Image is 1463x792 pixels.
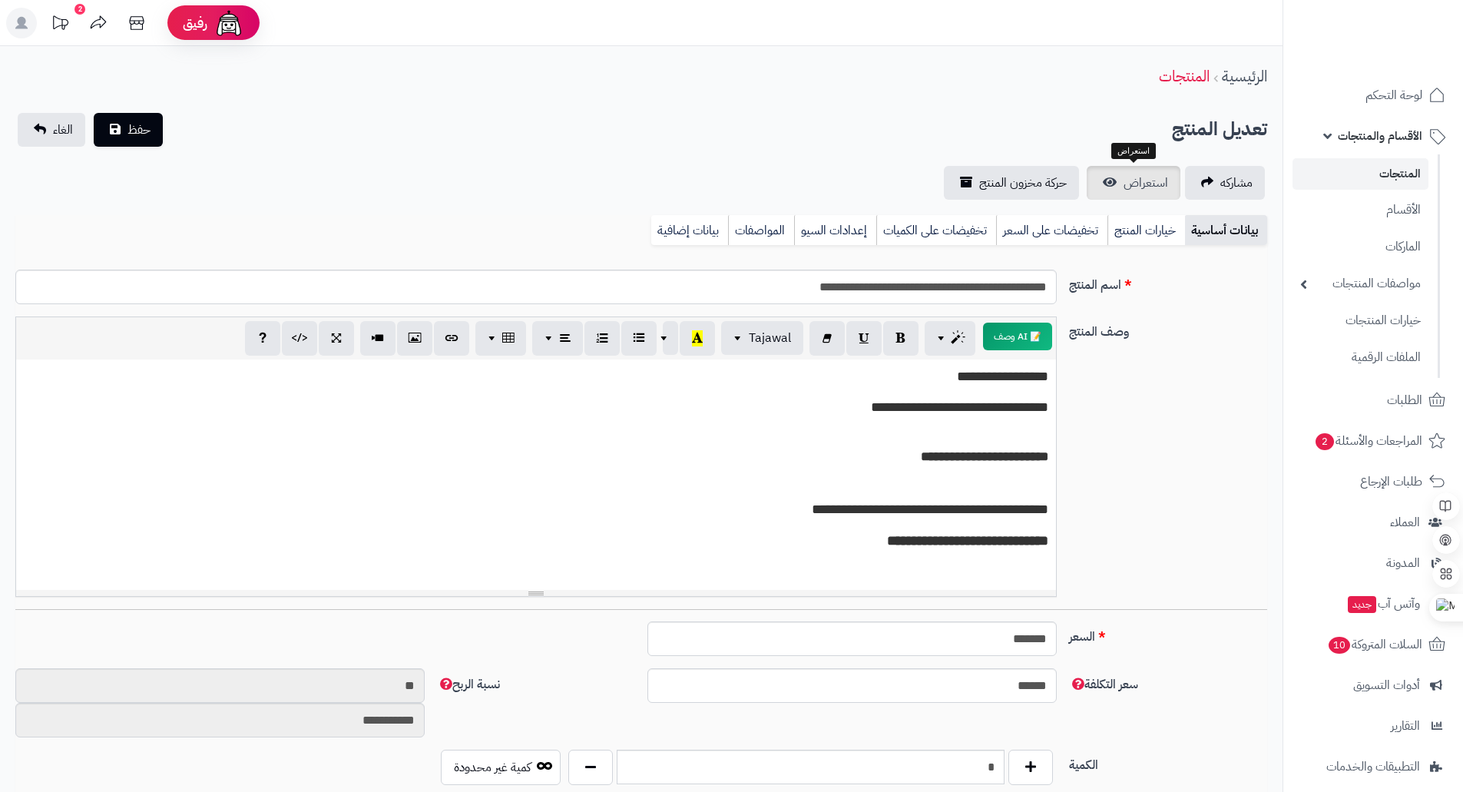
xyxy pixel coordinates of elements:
span: رفيق [183,14,207,32]
a: وآتس آبجديد [1293,585,1454,622]
a: استعراض [1087,166,1180,200]
span: حركة مخزون المنتج [979,174,1067,192]
div: 2 [74,4,85,15]
label: اسم المنتج [1063,270,1273,294]
span: استعراض [1124,174,1168,192]
span: نسبة الربح [437,675,500,694]
label: الكمية [1063,750,1273,774]
a: مشاركه [1185,166,1265,200]
span: جديد [1348,596,1376,613]
span: الطلبات [1387,389,1422,411]
span: التطبيقات والخدمات [1326,756,1420,777]
span: لوحة التحكم [1365,85,1422,106]
span: السلات المتروكة [1327,634,1422,655]
a: الأقسام [1293,194,1428,227]
span: Tajawal [749,329,791,347]
a: الماركات [1293,230,1428,263]
span: العملاء [1390,512,1420,533]
a: المدونة [1293,545,1454,582]
a: إعدادات السيو [794,215,876,246]
div: استعراض [1111,143,1156,160]
span: أدوات التسويق [1353,674,1420,696]
a: الطلبات [1293,382,1454,419]
a: خيارات المنتجات [1293,304,1428,337]
span: التقارير [1391,715,1420,737]
a: المنتجات [1293,158,1428,190]
button: حفظ [94,113,163,147]
img: ai-face.png [213,8,244,38]
span: المراجعات والأسئلة [1314,430,1422,452]
a: بيانات أساسية [1185,215,1267,246]
a: لوحة التحكم [1293,77,1454,114]
span: المدونة [1386,552,1420,574]
span: حفظ [127,121,151,139]
a: أدوات التسويق [1293,667,1454,704]
img: logo-2.png [1359,12,1448,45]
span: سعر التكلفة [1069,675,1138,694]
span: طلبات الإرجاع [1360,471,1422,492]
span: 2 [1315,432,1335,451]
a: مواصفات المنتجات [1293,267,1428,300]
a: الملفات الرقمية [1293,341,1428,374]
a: الرئيسية [1222,65,1267,88]
label: السعر [1063,621,1273,646]
a: حركة مخزون المنتج [944,166,1079,200]
a: طلبات الإرجاع [1293,463,1454,500]
span: 10 [1328,636,1352,654]
a: العملاء [1293,504,1454,541]
button: 📝 AI وصف [983,323,1052,350]
a: خيارات المنتج [1107,215,1185,246]
span: الأقسام والمنتجات [1338,125,1422,147]
span: مشاركه [1220,174,1253,192]
span: الغاء [53,121,73,139]
button: Tajawal [721,321,803,355]
a: السلات المتروكة10 [1293,626,1454,663]
a: تحديثات المنصة [41,8,79,42]
label: وصف المنتج [1063,316,1273,341]
a: المنتجات [1159,65,1210,88]
h2: تعديل المنتج [1172,114,1267,145]
a: التقارير [1293,707,1454,744]
a: المراجعات والأسئلة2 [1293,423,1454,459]
a: بيانات إضافية [651,215,728,246]
span: وآتس آب [1346,593,1420,615]
a: الغاء [18,113,85,147]
a: المواصفات [728,215,794,246]
a: تخفيضات على السعر [996,215,1107,246]
a: التطبيقات والخدمات [1293,748,1454,785]
a: تخفيضات على الكميات [876,215,996,246]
